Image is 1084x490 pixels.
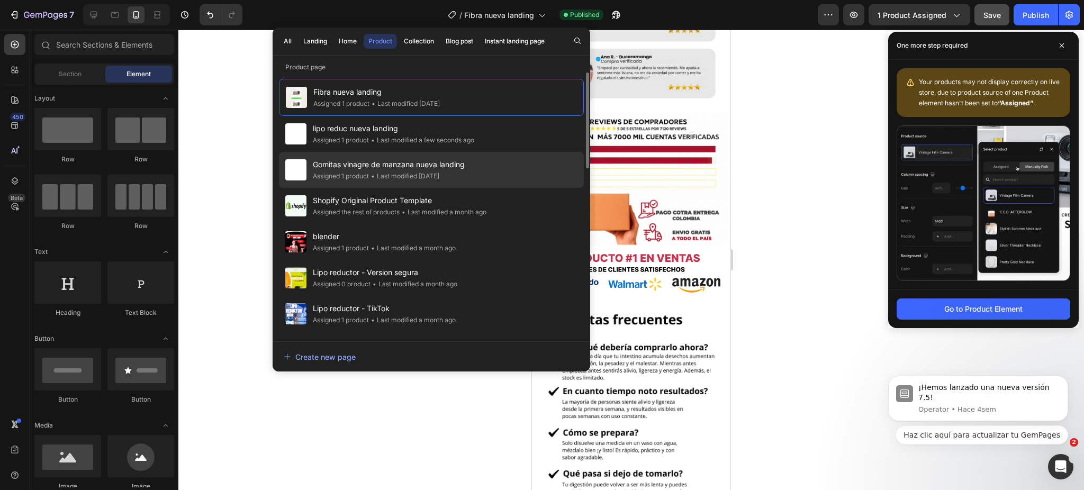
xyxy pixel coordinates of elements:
button: Landing [299,34,332,49]
span: Layout [34,94,55,103]
span: Text [34,247,48,257]
p: One more step required [897,40,968,51]
span: Your products may not display correctly on live store, due to product source of one Product eleme... [919,78,1060,107]
span: Shopify Original Product Template [313,194,486,207]
div: Button [34,395,101,404]
div: Assigned 0 product [313,279,371,289]
div: Instant landing page [485,37,545,46]
div: All [284,37,292,46]
button: Instant landing page [480,34,549,49]
div: Text Block [107,308,174,317]
div: Blog post [446,37,473,46]
div: Assigned the rest of products [313,207,400,217]
button: Publish [1014,4,1058,25]
div: Button [107,395,174,404]
span: • [371,136,375,144]
div: Last modified [DATE] [369,171,439,182]
button: Save [974,4,1009,25]
div: Row [34,155,101,164]
span: Toggle open [157,330,174,347]
span: Fibra nueva landing [464,10,534,21]
span: Save [983,11,1001,20]
div: Last modified a month ago [400,207,486,217]
span: • [402,208,405,216]
button: Product [364,34,397,49]
span: • [371,316,375,324]
div: Assigned 1 product [313,135,369,146]
span: • [373,280,376,288]
div: Beta [8,194,25,202]
span: Toggle open [157,90,174,107]
button: Create new page [283,346,580,367]
input: Search Sections & Elements [34,34,174,55]
div: Assigned 1 product [313,171,369,182]
div: Product [368,37,392,46]
div: Home [339,37,357,46]
div: Undo/Redo [200,4,242,25]
div: Last modified a month ago [369,315,456,325]
div: Collection [404,37,434,46]
span: • [371,172,375,180]
b: “Assigned” [998,99,1033,107]
div: 450 [10,113,25,121]
span: Media [34,421,53,430]
iframe: Intercom notifications mensaje [872,351,1084,461]
p: 7 [69,8,74,21]
span: • [371,244,375,252]
iframe: Intercom live chat [1048,454,1073,479]
div: Publish [1023,10,1049,21]
div: Last modified a month ago [371,279,457,289]
span: Toggle open [157,243,174,260]
div: Go to Product Element [944,303,1023,314]
div: Last modified a few seconds ago [369,135,474,146]
div: Last modified a month ago [369,243,456,253]
button: Collection [399,34,439,49]
span: Toggle open [157,417,174,434]
span: Fibra nueva landing [313,86,440,98]
span: Lipo reductor - Version segura [313,266,457,279]
span: Section [59,69,82,79]
div: Heading [34,308,101,317]
iframe: Design area [532,30,730,490]
span: 2 [1070,438,1078,447]
button: Home [334,34,362,49]
div: Assigned 1 product [313,98,369,109]
span: 1 product assigned [878,10,946,21]
span: lipo reduc nueva landing [313,122,474,135]
button: Blog post [441,34,478,49]
div: Row [34,221,101,231]
span: Published [570,10,599,20]
span: Button [34,334,54,343]
span: / [459,10,462,21]
span: Lipo reductor - TikTok [313,302,456,315]
div: Last modified [DATE] [369,98,440,109]
span: Gomitas vinagre de manzana nueva landing [313,158,465,171]
span: blender [313,230,456,243]
div: Row [107,155,174,164]
button: 1 product assigned [869,4,970,25]
div: Row [107,221,174,231]
div: Create new page [284,351,356,362]
span: • [372,99,375,107]
button: All [279,34,296,49]
div: Landing [303,37,327,46]
button: 7 [4,4,79,25]
div: Assigned 1 product [313,243,369,253]
p: Product page [273,62,590,72]
button: Go to Product Element [897,298,1070,320]
div: Assigned 1 product [313,315,369,325]
span: Element [127,69,151,79]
